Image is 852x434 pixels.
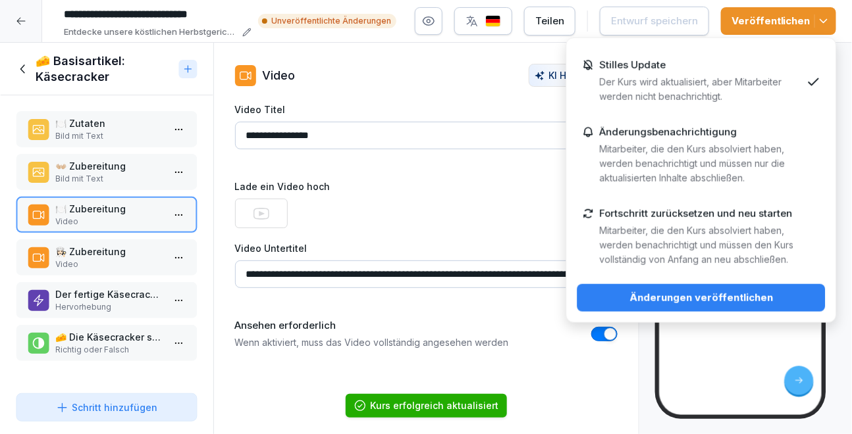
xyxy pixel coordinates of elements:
button: Änderungen veröffentlichen [577,284,826,312]
p: Video [55,216,163,228]
div: Änderungen veröffentlichen [588,291,815,305]
div: 👐🏼 ZubereitungBild mit Text [16,154,198,190]
p: Mitarbeiter, die den Kurs absolviert haben, werden benachrichtigt und müssen nur die aktualisiert... [600,142,802,185]
button: Teilen [524,7,575,36]
p: Entdecke unsere köstlichen Herbstgerichte ab dem [DATE] und einen alkoholfreien Drink für den [PE... [64,26,238,39]
p: 123 / 200 [235,293,618,305]
div: Der fertige KäsecrackerHervorhebung [16,282,198,318]
p: 16 / 200 [235,155,618,166]
p: Bild mit Text [55,173,163,185]
div: Teilen [535,14,564,28]
p: Bild mit Text [55,130,163,142]
p: 🧀 Die Käsecracker sollten nach dem Abkühlen abgedeckt werden, um knusprig zu bleiben. [55,330,163,344]
p: Änderungsbenachrichtigung [600,126,737,138]
div: Schritt hinzufügen [56,400,157,414]
img: de.svg [485,15,501,28]
div: KI Helfer [535,70,612,81]
button: Schritt hinzufügen [16,393,198,422]
p: Fortschritt zurücksetzen und neu starten [600,208,793,220]
label: Video Untertitel [235,241,618,255]
h1: 🧀 Basisartikel: Käsecracker [36,53,174,85]
p: 👩🏻‍🍳 Zubereitung [55,245,163,258]
p: Der Kurs wird aktualisiert, aber Mitarbeiter werden nicht benachrichtigt. [600,75,802,104]
p: Video [263,66,296,84]
p: 🍽️ Zubereitung [55,202,163,216]
div: Veröffentlichen [732,14,826,28]
label: Video Titel [235,103,618,116]
p: Hervorhebung [55,301,163,313]
p: Der fertige Käsecracker [55,287,163,301]
div: Entwurf speichern [611,14,698,28]
p: Richtig oder Falsch [55,344,163,356]
label: Lade ein Video hoch [235,180,618,193]
p: Unveröffentlichte Änderungen [271,15,391,27]
div: Kurs erfolgreich aktualisiert [371,399,499,412]
div: 🍽️ ZutatenBild mit Text [16,111,198,147]
p: Wenn aktiviert, muss das Video vollständig angesehen werden [235,335,509,349]
button: Veröffentlichen [721,7,836,35]
p: Video [55,258,163,270]
div: 👩🏻‍🍳 ZubereitungVideo [16,239,198,276]
label: Ansehen erforderlich [235,318,509,333]
button: Entwurf speichern [600,7,709,36]
div: 🧀 Die Käsecracker sollten nach dem Abkühlen abgedeckt werden, um knusprig zu bleiben.Richtig oder... [16,325,198,361]
div: 🍽️ ZubereitungVideo [16,197,198,233]
p: 🍽️ Zutaten [55,116,163,130]
button: KI Helfer [529,64,618,87]
p: Mitarbeiter, die den Kurs absolviert haben, werden benachrichtigt und müssen den Kurs vollständig... [600,224,802,267]
p: Stilles Update [600,59,666,71]
p: 👐🏼 Zubereitung [55,159,163,173]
